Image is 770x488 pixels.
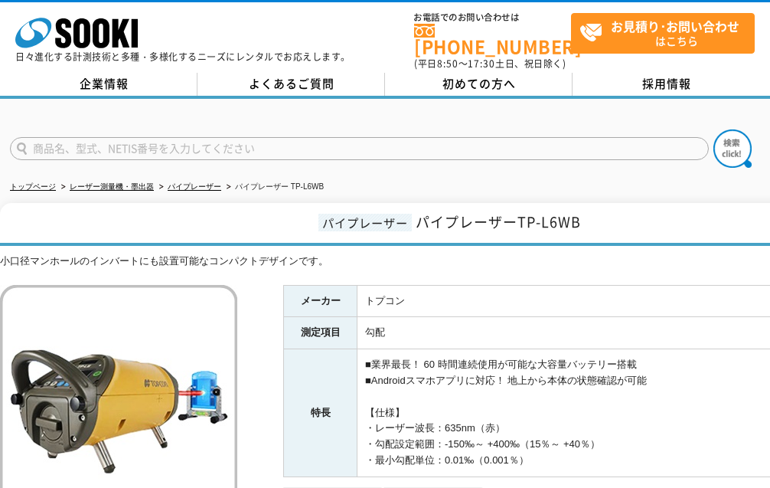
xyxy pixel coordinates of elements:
[713,129,752,168] img: btn_search.png
[611,17,739,35] strong: お見積り･お問い合わせ
[10,182,56,191] a: トップページ
[437,57,458,70] span: 8:50
[284,349,357,477] th: 特長
[414,13,571,22] span: お電話でのお問い合わせは
[573,73,760,96] a: 採用情報
[15,52,351,61] p: 日々進化する計測技術と多種・多様化するニーズにレンタルでお応えします。
[284,317,357,349] th: 測定項目
[385,73,573,96] a: 初めての方へ
[579,14,754,52] span: はこちら
[284,285,357,317] th: メーカー
[414,24,571,55] a: [PHONE_NUMBER]
[168,182,221,191] a: パイプレーザー
[468,57,495,70] span: 17:30
[70,182,154,191] a: レーザー測量機・墨出器
[318,214,412,231] span: パイプレーザー
[10,137,709,160] input: 商品名、型式、NETIS番号を入力してください
[571,13,755,54] a: お見積り･お問い合わせはこちら
[442,75,516,92] span: 初めての方へ
[197,73,385,96] a: よくあるご質問
[223,179,324,195] li: パイプレーザー TP-L6WB
[10,73,197,96] a: 企業情報
[416,211,581,232] span: パイプレーザーTP-L6WB
[414,57,566,70] span: (平日 ～ 土日、祝日除く)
